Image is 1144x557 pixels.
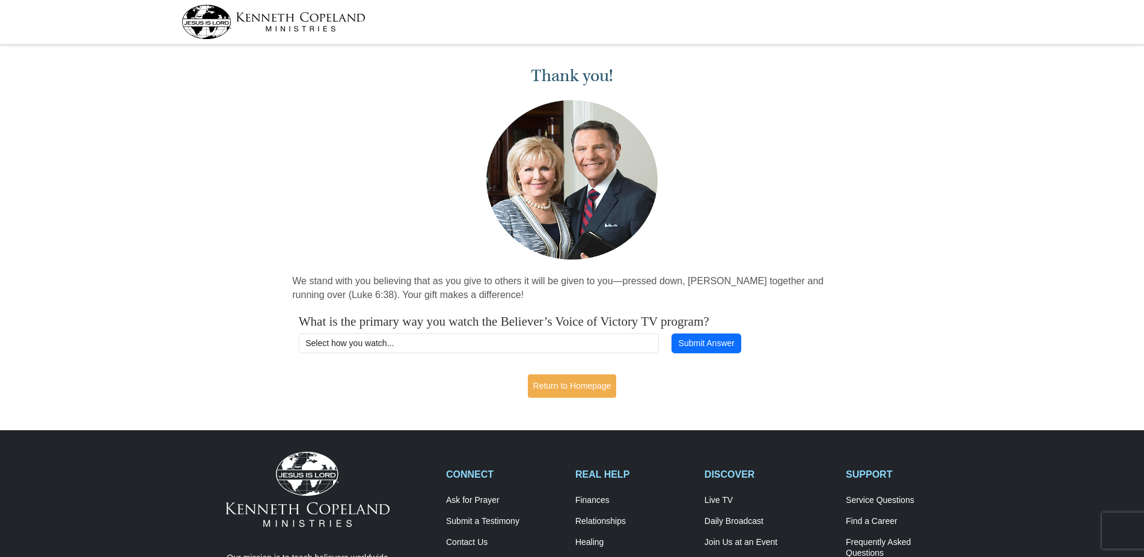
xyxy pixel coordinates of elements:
a: Contact Us [446,537,563,548]
a: Healing [575,537,692,548]
a: Daily Broadcast [705,516,833,527]
h2: DISCOVER [705,469,833,480]
a: Service Questions [846,495,962,506]
img: Kenneth and Gloria [483,97,661,263]
p: We stand with you believing that as you give to others it will be given to you—pressed down, [PER... [292,275,852,302]
a: Find a Career [846,516,962,527]
h1: Thank you! [292,66,852,86]
a: Finances [575,495,692,506]
a: Return to Homepage [528,374,617,398]
h4: What is the primary way you watch the Believer’s Voice of Victory TV program? [299,314,846,329]
a: Join Us at an Event [705,537,833,548]
a: Ask for Prayer [446,495,563,506]
a: Submit a Testimony [446,516,563,527]
img: Kenneth Copeland Ministries [225,452,390,526]
img: kcm-header-logo.svg [182,5,366,39]
h2: REAL HELP [575,469,692,480]
h2: SUPPORT [846,469,962,480]
button: Submit Answer [671,333,741,354]
a: Relationships [575,516,692,527]
h2: CONNECT [446,469,563,480]
a: Live TV [705,495,833,506]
